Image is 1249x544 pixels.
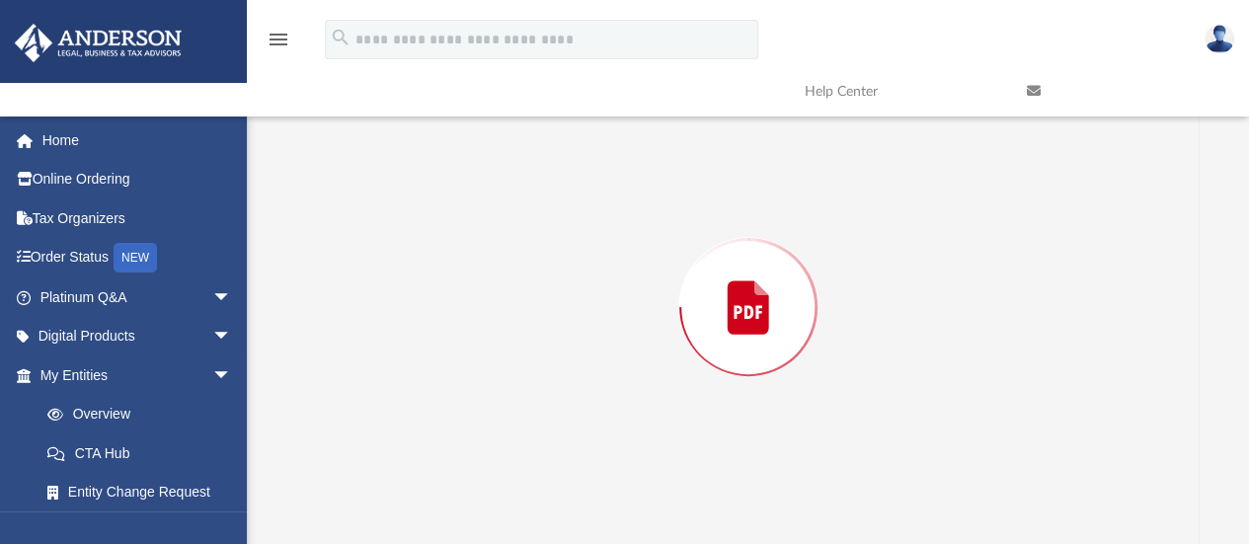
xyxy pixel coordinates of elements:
[212,277,252,318] span: arrow_drop_down
[14,317,262,356] a: Digital Productsarrow_drop_down
[212,317,252,357] span: arrow_drop_down
[14,238,262,278] a: Order StatusNEW
[267,38,290,51] a: menu
[14,198,262,238] a: Tax Organizers
[1205,25,1234,53] img: User Pic
[212,355,252,396] span: arrow_drop_down
[790,52,1012,130] a: Help Center
[14,277,262,317] a: Platinum Q&Aarrow_drop_down
[14,120,262,160] a: Home
[267,28,290,51] i: menu
[330,27,351,48] i: search
[14,160,262,199] a: Online Ordering
[114,243,157,272] div: NEW
[28,433,262,473] a: CTA Hub
[28,395,262,434] a: Overview
[14,355,262,395] a: My Entitiesarrow_drop_down
[28,473,262,512] a: Entity Change Request
[9,24,188,62] img: Anderson Advisors Platinum Portal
